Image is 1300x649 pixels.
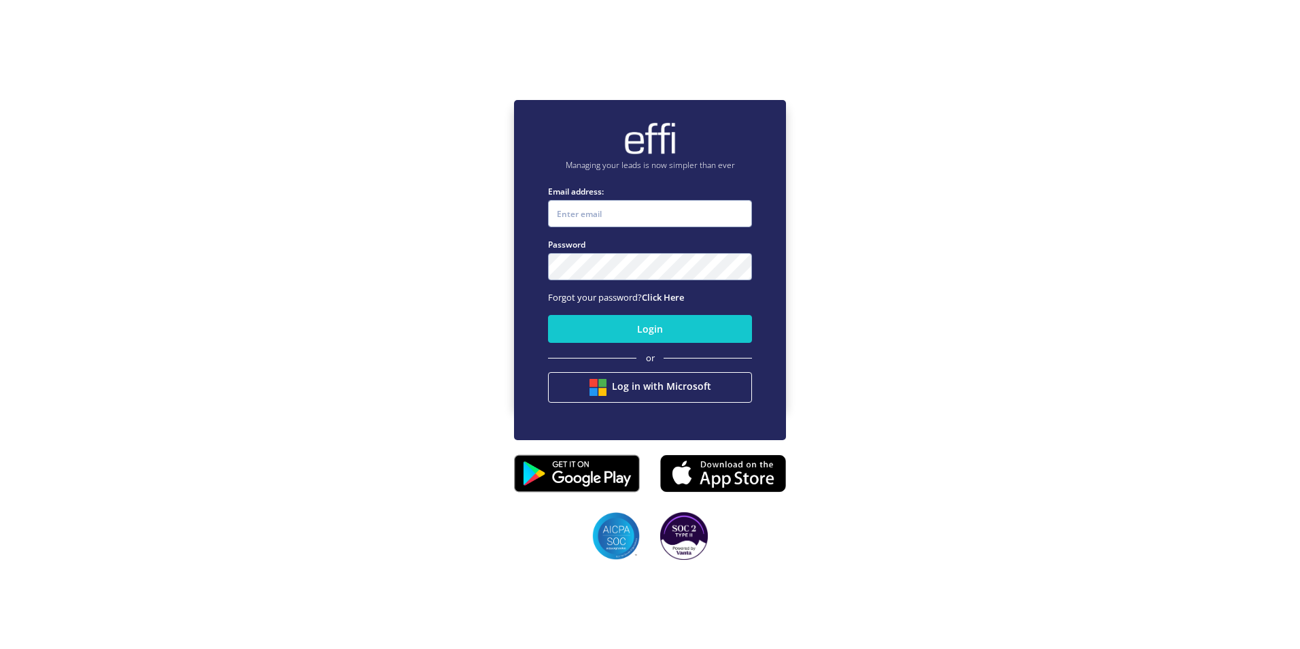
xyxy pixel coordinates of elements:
[592,512,640,560] img: SOC2 badges
[642,291,684,303] a: Click Here
[646,352,655,365] span: or
[589,379,606,396] img: btn google
[514,446,640,501] img: playstore.0fabf2e.png
[548,185,752,198] label: Email address:
[548,238,752,251] label: Password
[548,315,752,343] button: Login
[660,512,708,560] img: SOC2 badges
[548,200,752,227] input: Enter email
[623,122,677,156] img: brand-logo.ec75409.png
[548,291,684,303] span: Forgot your password?
[660,450,786,497] img: appstore.8725fd3.png
[548,372,752,403] button: Log in with Microsoft
[548,159,752,171] p: Managing your leads is now simpler than ever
